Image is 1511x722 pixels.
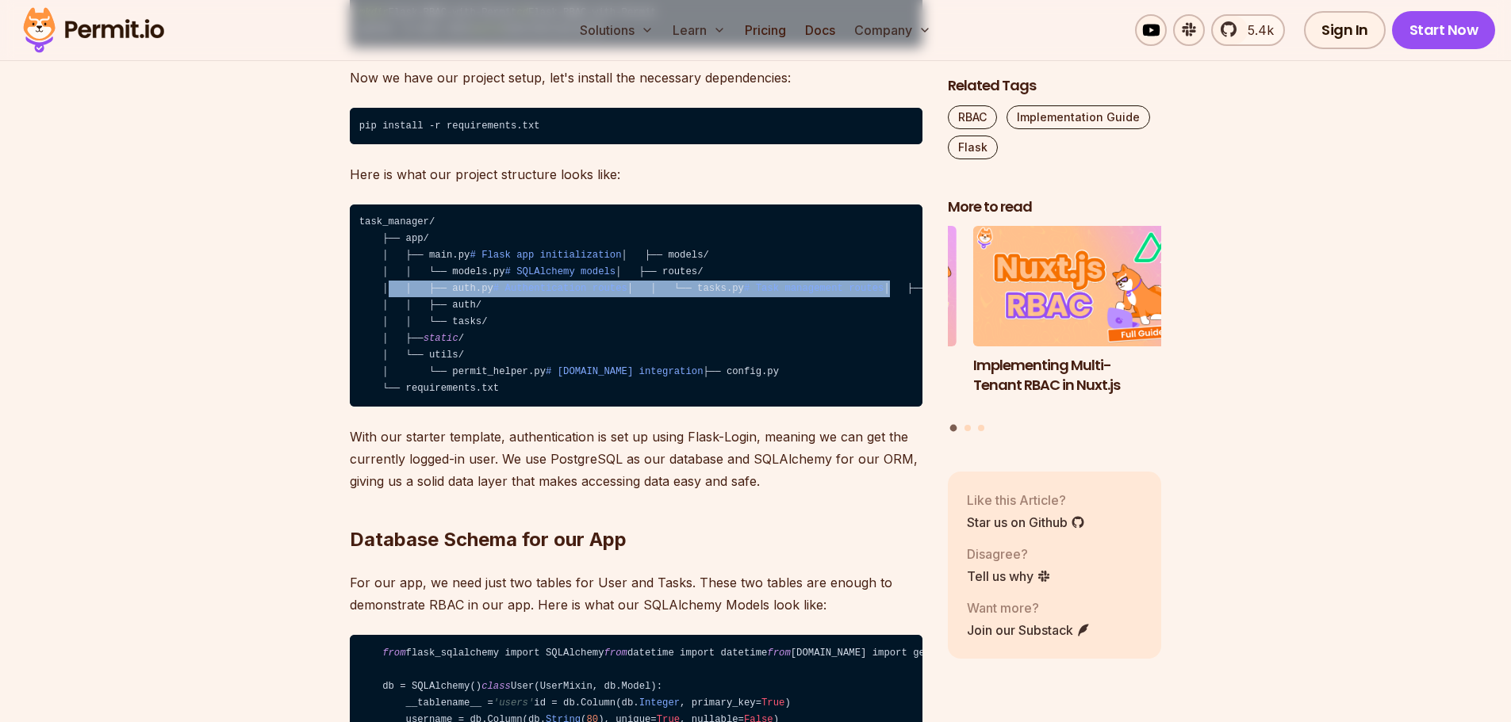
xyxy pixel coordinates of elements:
[350,67,922,89] p: Now we have our project setup, let's install the necessary dependencies:
[481,681,511,692] span: class
[1304,11,1386,49] a: Sign In
[350,204,922,407] code: task_manager/ ├── app/ │ ├── main.py │ ├── models/ │ │ └── models.py │ ├── routes/ │ │ ├── auth.p...
[948,227,1162,434] div: Posts
[799,14,842,46] a: Docs
[1238,21,1274,40] span: 5.4k
[350,464,922,552] h2: Database Schema for our App
[1007,105,1150,129] a: Implementation Guide
[967,567,1051,586] a: Tell us why
[350,163,922,185] p: Here is what our project structure looks like:
[350,108,922,144] code: pip install -r requirements.txt
[505,266,616,277] span: # SQLAlchemy models
[948,76,1162,96] h2: Related Tags
[967,544,1051,563] p: Disagree?
[761,697,784,709] span: True
[1211,14,1285,46] a: 5.4k
[744,283,884,294] span: # Task management routes
[948,105,997,129] a: RBAC
[848,14,938,46] button: Company
[767,648,790,659] span: from
[573,14,660,46] button: Solutions
[16,3,171,57] img: Permit logo
[742,227,957,347] img: Policy-Based Access Control (PBAC) Isn’t as Great as You Think
[350,571,922,616] p: For our app, we need just two tables for User and Tasks. These two tables are enough to demonstra...
[382,648,405,659] span: from
[973,356,1187,395] h3: Implementing Multi-Tenant RBAC in Nuxt.js
[967,491,1085,510] p: Like this Article?
[546,366,703,377] span: # [DOMAIN_NAME] integration
[493,283,627,294] span: # Authentication routes
[742,356,957,414] h3: Policy-Based Access Control (PBAC) Isn’t as Great as You Think
[967,513,1085,532] a: Star us on Github
[973,227,1187,347] img: Implementing Multi-Tenant RBAC in Nuxt.js
[978,425,984,431] button: Go to slide 3
[604,648,627,659] span: from
[1392,11,1496,49] a: Start Now
[350,426,922,492] p: With our starter template, authentication is set up using Flask-Login, meaning we can get the cur...
[965,425,971,431] button: Go to slide 2
[738,14,792,46] a: Pricing
[950,425,957,432] button: Go to slide 1
[948,136,998,159] a: Flask
[973,227,1187,415] a: Implementing Multi-Tenant RBAC in Nuxt.jsImplementing Multi-Tenant RBAC in Nuxt.js
[470,250,621,261] span: # Flask app initialization
[967,598,1091,617] p: Want more?
[742,227,957,415] li: 3 of 3
[493,697,534,709] span: 'users'
[948,197,1162,217] h2: More to read
[973,227,1187,415] li: 1 of 3
[666,14,732,46] button: Learn
[424,333,458,344] span: static
[967,621,1091,640] a: Join our Substack
[639,697,680,709] span: Integer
